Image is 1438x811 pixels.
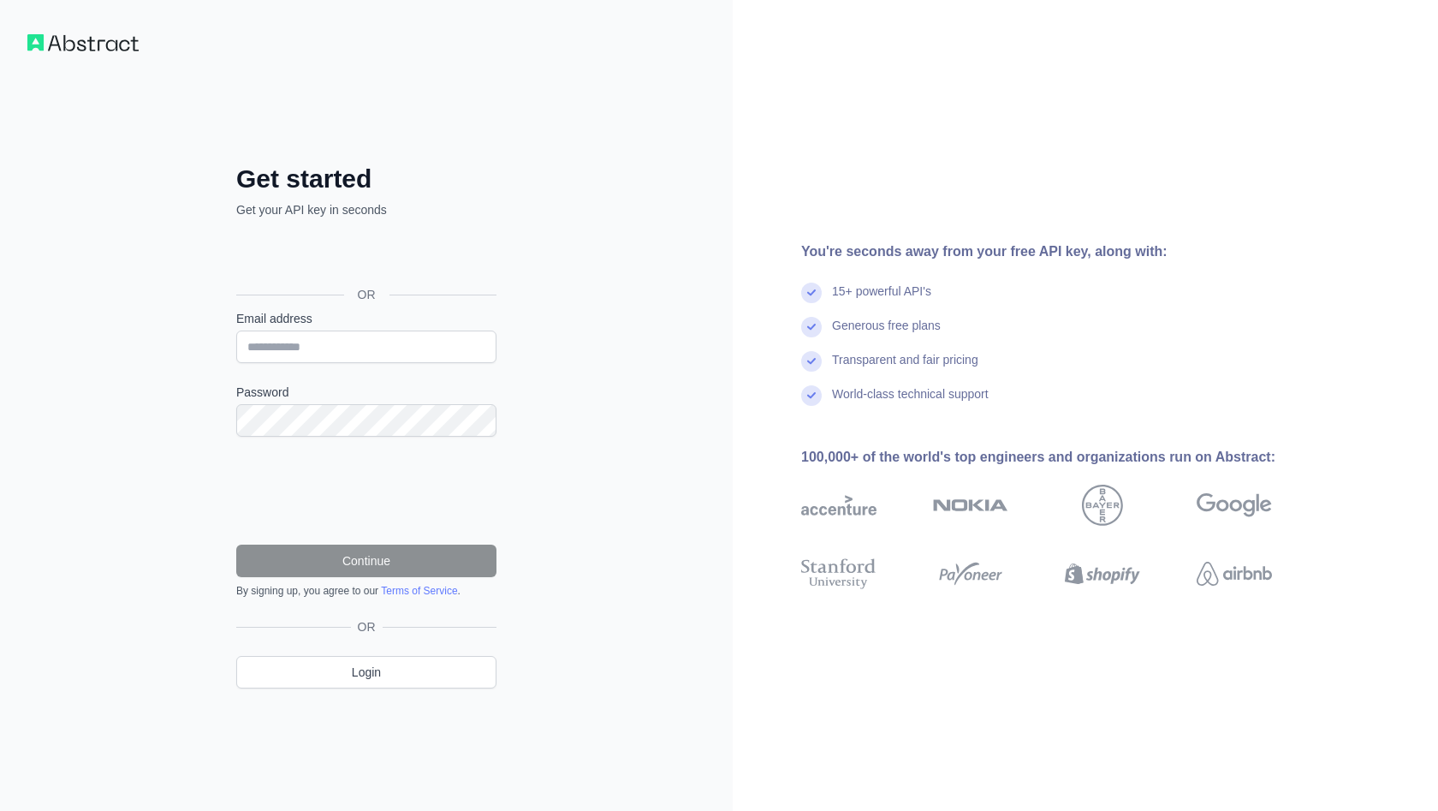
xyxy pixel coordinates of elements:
img: Workflow [27,34,139,51]
img: check mark [801,385,822,406]
iframe: Sign in with Google Button [228,237,502,275]
button: Continue [236,545,496,577]
a: Terms of Service [381,585,457,597]
div: 15+ powerful API's [832,283,931,317]
img: google [1197,485,1272,526]
img: bayer [1082,485,1123,526]
div: You're seconds away from your free API key, along with: [801,242,1327,262]
img: nokia [933,485,1008,526]
a: Login [236,656,496,689]
span: OR [351,618,383,635]
label: Email address [236,310,496,327]
div: 100,000+ of the world's top engineers and organizations run on Abstract: [801,447,1327,468]
p: Get your API key in seconds [236,201,496,218]
img: shopify [1065,555,1140,593]
div: By signing up, you agree to our . [236,584,496,598]
div: World-class technical support [832,385,989,420]
iframe: reCAPTCHA [236,457,496,524]
img: stanford university [801,555,876,593]
img: check mark [801,283,822,303]
img: accenture [801,485,876,526]
div: Transparent and fair pricing [832,351,978,385]
label: Password [236,384,496,401]
h2: Get started [236,164,496,194]
span: OR [344,286,389,303]
img: check mark [801,317,822,337]
img: airbnb [1197,555,1272,593]
div: Sign in with Google. Opens in new tab [236,237,493,275]
img: payoneer [933,555,1008,593]
div: Generous free plans [832,317,941,351]
img: check mark [801,351,822,372]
